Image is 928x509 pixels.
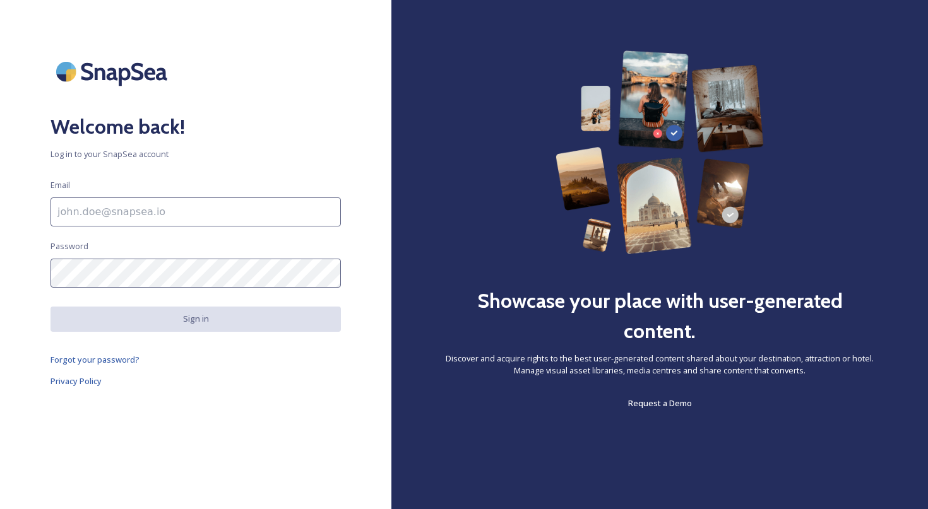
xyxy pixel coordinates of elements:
[51,112,341,142] h2: Welcome back!
[51,375,102,387] span: Privacy Policy
[51,354,140,365] span: Forgot your password?
[51,179,70,191] span: Email
[51,148,341,160] span: Log in to your SnapSea account
[628,395,692,411] a: Request a Demo
[442,286,877,346] h2: Showcase your place with user-generated content.
[442,353,877,377] span: Discover and acquire rights to the best user-generated content shared about your destination, att...
[628,397,692,409] span: Request a Demo
[51,307,341,331] button: Sign in
[51,373,341,389] a: Privacy Policy
[51,352,341,367] a: Forgot your password?
[556,50,763,254] img: 63b42ca75bacad526042e722_Group%20154-p-800.png
[51,240,88,252] span: Password
[51,197,341,226] input: john.doe@snapsea.io
[51,50,177,93] img: SnapSea Logo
